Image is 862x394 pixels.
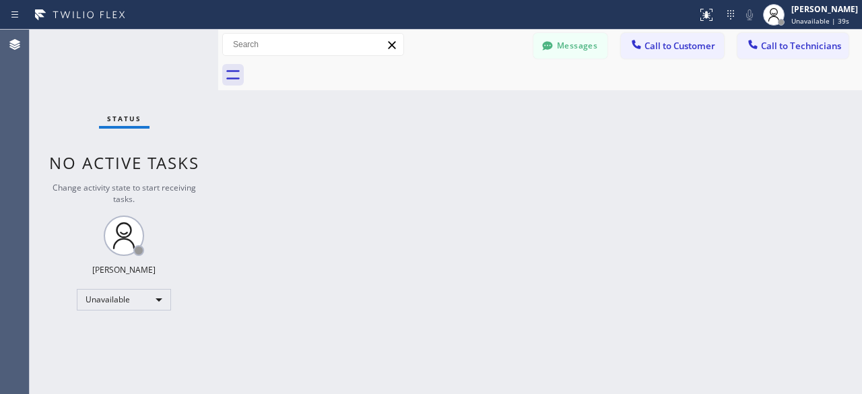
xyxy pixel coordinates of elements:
[791,16,849,26] span: Unavailable | 39s
[223,34,403,55] input: Search
[737,33,849,59] button: Call to Technicians
[533,33,607,59] button: Messages
[53,182,196,205] span: Change activity state to start receiving tasks.
[49,152,199,174] span: No active tasks
[791,3,858,15] div: [PERSON_NAME]
[740,5,759,24] button: Mute
[107,114,141,123] span: Status
[761,40,841,52] span: Call to Technicians
[77,289,171,310] div: Unavailable
[644,40,715,52] span: Call to Customer
[92,264,156,275] div: [PERSON_NAME]
[621,33,724,59] button: Call to Customer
